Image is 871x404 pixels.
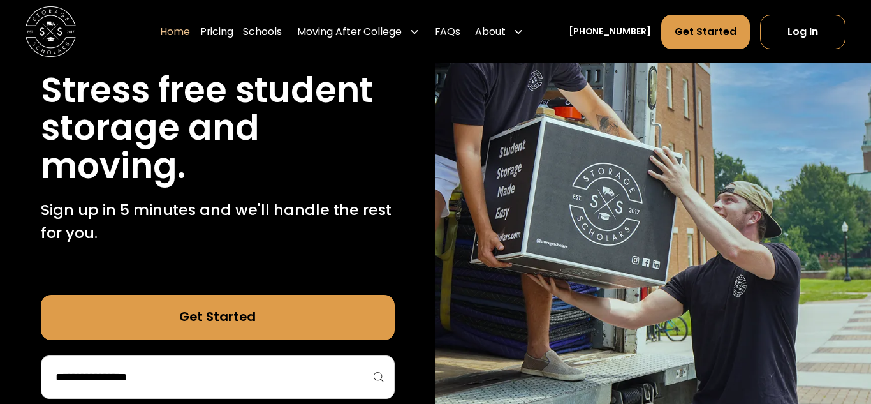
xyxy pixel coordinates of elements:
[26,6,76,57] a: home
[26,6,76,57] img: Storage Scholars main logo
[297,24,402,40] div: Moving After College
[470,14,529,49] div: About
[569,25,651,38] a: [PHONE_NUMBER]
[200,14,233,49] a: Pricing
[661,15,750,49] a: Get Started
[41,71,395,186] h1: Stress free student storage and moving.
[760,15,846,49] a: Log In
[475,24,506,40] div: About
[41,295,395,340] a: Get Started
[243,14,282,49] a: Schools
[435,14,460,49] a: FAQs
[41,198,395,244] p: Sign up in 5 minutes and we'll handle the rest for you.
[292,14,425,49] div: Moving After College
[160,14,190,49] a: Home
